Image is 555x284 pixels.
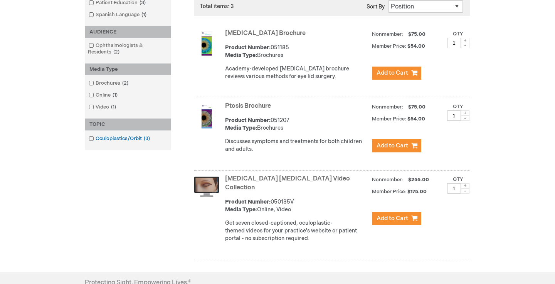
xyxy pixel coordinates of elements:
strong: Member Price: [372,189,406,195]
img: Ptosis Brochure [194,104,219,129]
label: Qty [453,104,463,110]
strong: Product Number: [225,199,271,205]
img: Oculoplastics Patient Education Video Collection [194,177,219,197]
div: TOPIC [85,119,171,130]
strong: Nonmember: [372,30,403,39]
span: Total items: 3 [200,3,234,10]
label: Qty [453,176,463,182]
strong: Media Type: [225,52,257,58]
strong: Member Price: [372,43,406,49]
span: $75.00 [407,31,427,37]
a: Video1 [87,104,119,111]
input: Qty [447,110,461,121]
div: 050135V Online, Video [225,198,368,214]
div: 051207 Brochures [225,117,368,132]
label: Sort By [367,3,385,10]
a: Online1 [87,92,121,99]
div: Discusses symptoms and treatments for both children and adults. [225,138,368,153]
strong: Nonmember: [372,175,403,185]
a: Spanish Language1 [87,11,150,18]
span: 1 [109,104,118,110]
strong: Media Type: [225,206,257,213]
p: Get seven closed-captioned, oculoplastic-themed videos for your practice's website or patient por... [225,219,368,242]
div: 051185 Brochures [225,44,368,59]
strong: Media Type: [225,125,257,131]
button: Add to Cart [372,67,421,80]
span: Add to Cart [377,142,408,149]
a: Ophthalmologists & Residents2 [87,42,169,56]
a: [MEDICAL_DATA] Brochure [225,30,306,37]
span: 2 [120,80,130,86]
div: Media Type [85,63,171,75]
span: $175.00 [407,189,428,195]
span: $255.00 [407,177,430,183]
span: Add to Cart [377,69,408,77]
label: Qty [453,31,463,37]
strong: Product Number: [225,44,271,51]
span: 1 [111,92,119,98]
button: Add to Cart [372,139,421,152]
div: AUDIENCE [85,26,171,38]
strong: Nonmember: [372,102,403,112]
span: $75.00 [407,104,427,110]
span: $54.00 [407,116,426,122]
input: Qty [447,38,461,48]
strong: Member Price: [372,116,406,122]
span: 2 [111,49,121,55]
div: Academy-developed [MEDICAL_DATA] brochure reviews various methods for eye lid surgery. [225,65,368,80]
a: Ptosis Brochure [225,102,271,110]
strong: Product Number: [225,117,271,124]
a: Oculoplastics/Orbit3 [87,135,153,142]
a: Brochures2 [87,80,131,87]
span: 1 [140,12,148,18]
img: Eyelid Surgery Brochure [194,31,219,56]
span: Add to Cart [377,215,408,222]
input: Qty [447,183,461,194]
button: Add to Cart [372,212,421,225]
span: $54.00 [407,43,426,49]
span: 3 [142,135,152,142]
a: [MEDICAL_DATA] [MEDICAL_DATA] Video Collection [225,175,350,191]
